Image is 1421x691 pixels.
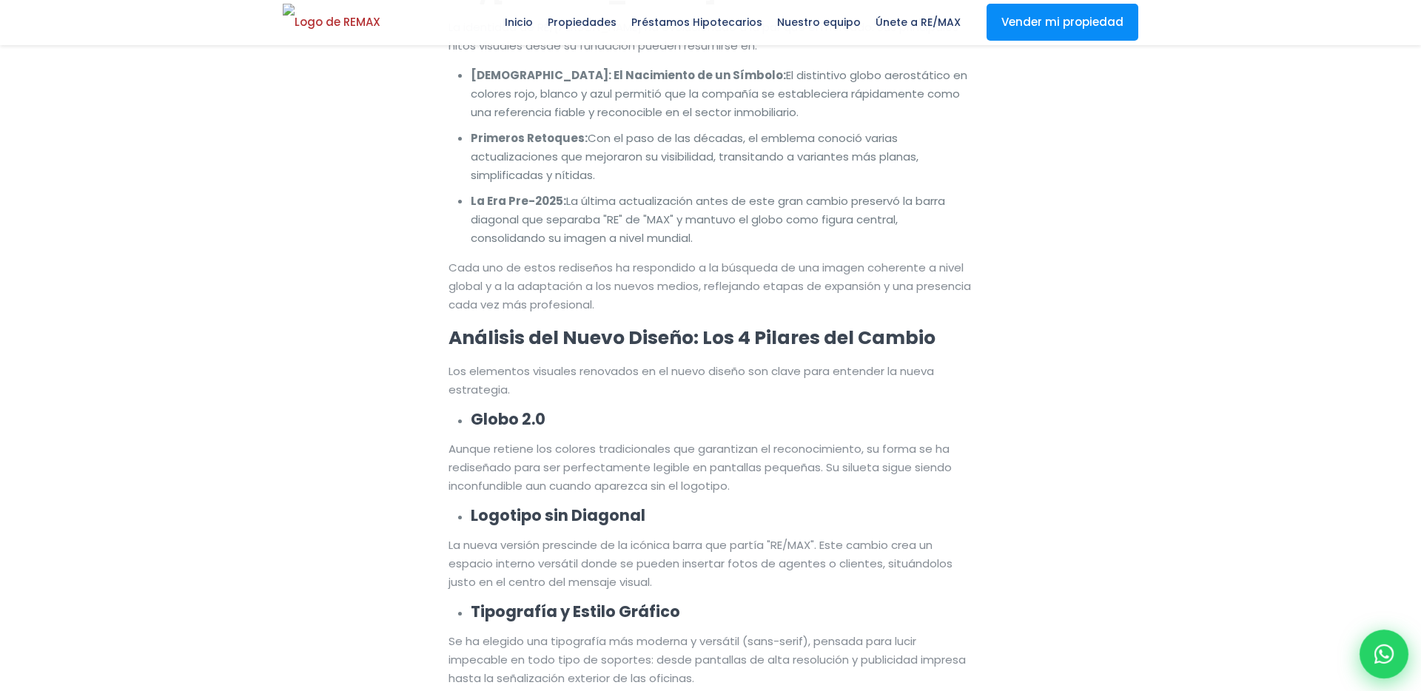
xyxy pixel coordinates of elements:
[449,260,971,312] span: Cada uno de estos rediseños ha respondido a la búsqueda de una imagen coherente a nivel global y ...
[471,67,786,83] b: [DEMOGRAPHIC_DATA]: El Nacimiento de un Símbolo:
[471,193,945,246] span: La última actualización antes de este gran cambio preservó la barra diagonal que separaba "RE" de...
[471,601,680,622] b: Tipografía y Estilo Gráfico
[770,11,868,33] span: Nuestro equipo
[471,408,545,430] b: Globo 2.0
[283,4,380,30] img: Logo de REMAX
[449,537,953,590] span: La nueva versión prescinde de la icónica barra que partía "RE/MAX". Este cambio crea un espacio i...
[471,505,645,526] b: Logotipo sin Diagonal
[449,633,966,686] span: Se ha elegido una tipografía más moderna y versátil (sans-serif), pensada para lucir impecable en...
[540,11,624,33] span: Propiedades
[624,11,770,33] span: Préstamos Hipotecarios
[868,11,968,33] span: Únete a RE/MAX
[471,193,566,209] b: La Era Pre-2025:
[497,11,540,33] span: Inicio
[987,4,1138,41] a: Vender mi propiedad
[449,19,958,53] span: La identidad de RE/[PERSON_NAME] ha evolucionado a la par que el mercado. Sus principales hitos v...
[471,67,967,120] span: El distintivo globo aerostático en colores rojo, blanco y azul permitió que la compañía se establ...
[449,441,952,493] span: Aunque retiene los colores tradicionales que garantizan el reconocimiento, su forma se ha rediseñ...
[471,130,918,183] span: Con el paso de las décadas, el emblema conoció varias actualizaciones que mejoraron su visibilida...
[449,325,935,351] b: Análisis del Nuevo Diseño: Los 4 Pilares del Cambio
[471,130,588,146] b: Primeros Retoques:
[449,363,934,397] span: Los elementos visuales renovados en el nuevo diseño son clave para entender la nueva estrategia.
